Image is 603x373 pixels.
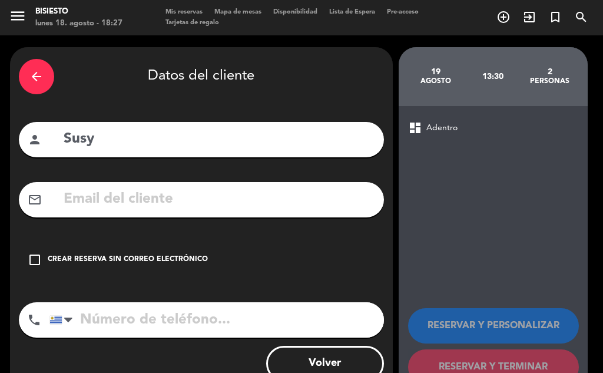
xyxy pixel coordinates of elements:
[28,193,42,207] i: mail_outline
[548,10,562,24] i: turned_in_not
[522,10,536,24] i: exit_to_app
[267,9,323,15] span: Disponibilidad
[496,10,511,24] i: add_circle_outline
[574,10,588,24] i: search
[160,19,225,26] span: Tarjetas de regalo
[9,7,26,29] button: menu
[323,9,381,15] span: Lista de Espera
[521,67,578,77] div: 2
[35,18,122,29] div: lunes 18. agosto - 18:27
[35,6,122,18] div: Bisiesto
[29,70,44,84] i: arrow_back
[408,121,422,135] span: dashboard
[160,9,208,15] span: Mis reservas
[408,308,579,344] button: RESERVAR Y PERSONALIZAR
[28,253,42,267] i: check_box_outline_blank
[407,67,465,77] div: 19
[49,302,384,338] input: Número de teléfono...
[50,303,77,337] div: Uruguay: +598
[28,133,42,147] i: person
[521,77,578,86] div: personas
[62,187,375,212] input: Email del cliente
[48,254,208,266] div: Crear reserva sin correo electrónico
[27,313,41,327] i: phone
[62,127,375,151] input: Nombre del cliente
[9,7,26,25] i: menu
[381,9,425,15] span: Pre-acceso
[19,56,384,97] div: Datos del cliente
[464,56,521,97] div: 13:30
[407,77,465,86] div: agosto
[426,121,458,135] span: Adentro
[208,9,267,15] span: Mapa de mesas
